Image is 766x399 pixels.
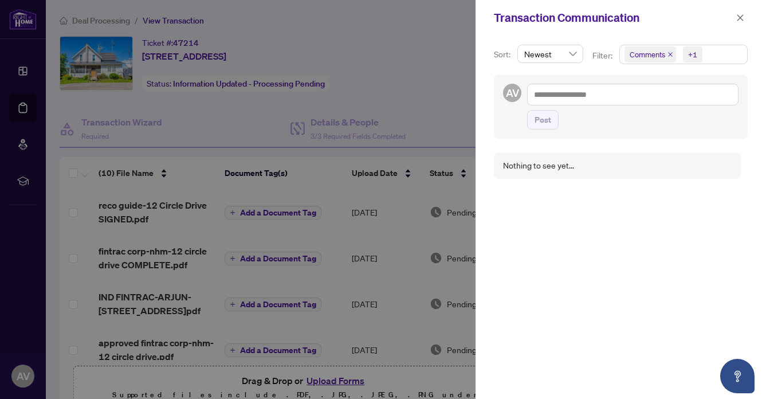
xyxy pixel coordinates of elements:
span: Comments [624,46,676,62]
div: Transaction Communication [494,9,733,26]
p: Filter: [592,49,614,62]
div: Nothing to see yet... [503,159,574,172]
button: Post [527,110,559,130]
span: close [667,52,673,57]
span: Newest [524,45,576,62]
span: Comments [630,49,665,60]
span: AV [506,85,519,101]
button: Open asap [720,359,755,393]
p: Sort: [494,48,513,61]
span: close [736,14,744,22]
div: +1 [688,49,697,60]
